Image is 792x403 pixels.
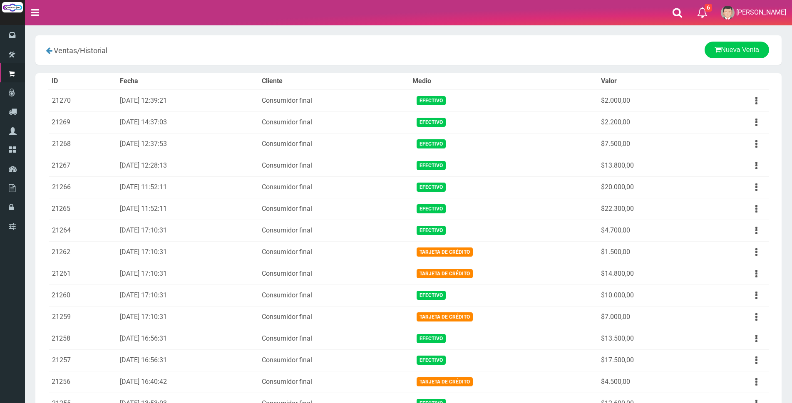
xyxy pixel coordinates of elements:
[48,111,117,133] td: 21269
[417,139,446,148] span: Efectivo
[117,198,258,220] td: [DATE] 11:52:11
[598,220,702,241] td: $4.700,00
[48,73,117,90] th: ID
[417,247,473,256] span: Tarjeta de Crédito
[598,198,702,220] td: $22.300,00
[598,111,702,133] td: $2.200,00
[598,133,702,155] td: $7.500,00
[258,133,409,155] td: Consumidor final
[258,349,409,371] td: Consumidor final
[48,90,117,112] td: 21270
[598,241,702,263] td: $1.500,00
[598,90,702,112] td: $2.000,00
[417,269,473,278] span: Tarjeta de Crédito
[598,328,702,349] td: $13.500,00
[2,2,23,12] img: Logo grande
[736,8,786,16] span: [PERSON_NAME]
[42,42,286,59] div: /
[417,118,446,126] span: Efectivo
[117,111,258,133] td: [DATE] 14:37:03
[117,328,258,349] td: [DATE] 16:56:31
[258,284,409,306] td: Consumidor final
[117,306,258,328] td: [DATE] 17:10:31
[598,176,702,198] td: $20.000,00
[705,42,769,58] a: Nueva Venta
[117,263,258,284] td: [DATE] 17:10:31
[117,73,258,90] th: Fecha
[258,220,409,241] td: Consumidor final
[258,241,409,263] td: Consumidor final
[258,90,409,112] td: Consumidor final
[598,155,702,176] td: $13.800,00
[48,263,117,284] td: 21261
[258,176,409,198] td: Consumidor final
[258,198,409,220] td: Consumidor final
[117,133,258,155] td: [DATE] 12:37:53
[117,371,258,393] td: [DATE] 16:40:42
[117,176,258,198] td: [DATE] 11:52:11
[48,284,117,306] td: 21260
[48,328,117,349] td: 21258
[598,306,702,328] td: $7.000,00
[705,4,712,12] span: 6
[258,73,409,90] th: Cliente
[598,349,702,371] td: $17.500,00
[48,220,117,241] td: 21264
[48,306,117,328] td: 21259
[117,284,258,306] td: [DATE] 17:10:31
[417,226,446,235] span: Efectivo
[117,90,258,112] td: [DATE] 12:39:21
[598,284,702,306] td: $10.000,00
[417,377,473,386] span: Tarjeta de Crédito
[80,46,107,55] span: Historial
[258,371,409,393] td: Consumidor final
[117,220,258,241] td: [DATE] 17:10:31
[721,6,735,20] img: User Image
[48,155,117,176] td: 21267
[258,306,409,328] td: Consumidor final
[48,349,117,371] td: 21257
[48,133,117,155] td: 21268
[417,312,473,321] span: Tarjeta de Crédito
[117,155,258,176] td: [DATE] 12:28:13
[417,96,446,105] span: Efectivo
[417,291,446,299] span: Efectivo
[48,241,117,263] td: 21262
[417,183,446,191] span: Efectivo
[258,328,409,349] td: Consumidor final
[48,176,117,198] td: 21266
[598,263,702,284] td: $14.800,00
[117,349,258,371] td: [DATE] 16:56:31
[409,73,598,90] th: Medio
[598,73,702,90] th: Valor
[417,356,446,364] span: Efectivo
[417,204,446,213] span: Efectivo
[258,111,409,133] td: Consumidor final
[417,161,446,170] span: Efectivo
[54,46,77,55] span: Ventas
[117,241,258,263] td: [DATE] 17:10:31
[48,198,117,220] td: 21265
[417,334,446,343] span: Efectivo
[258,155,409,176] td: Consumidor final
[258,263,409,284] td: Consumidor final
[598,371,702,393] td: $4.500,00
[48,371,117,393] td: 21256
